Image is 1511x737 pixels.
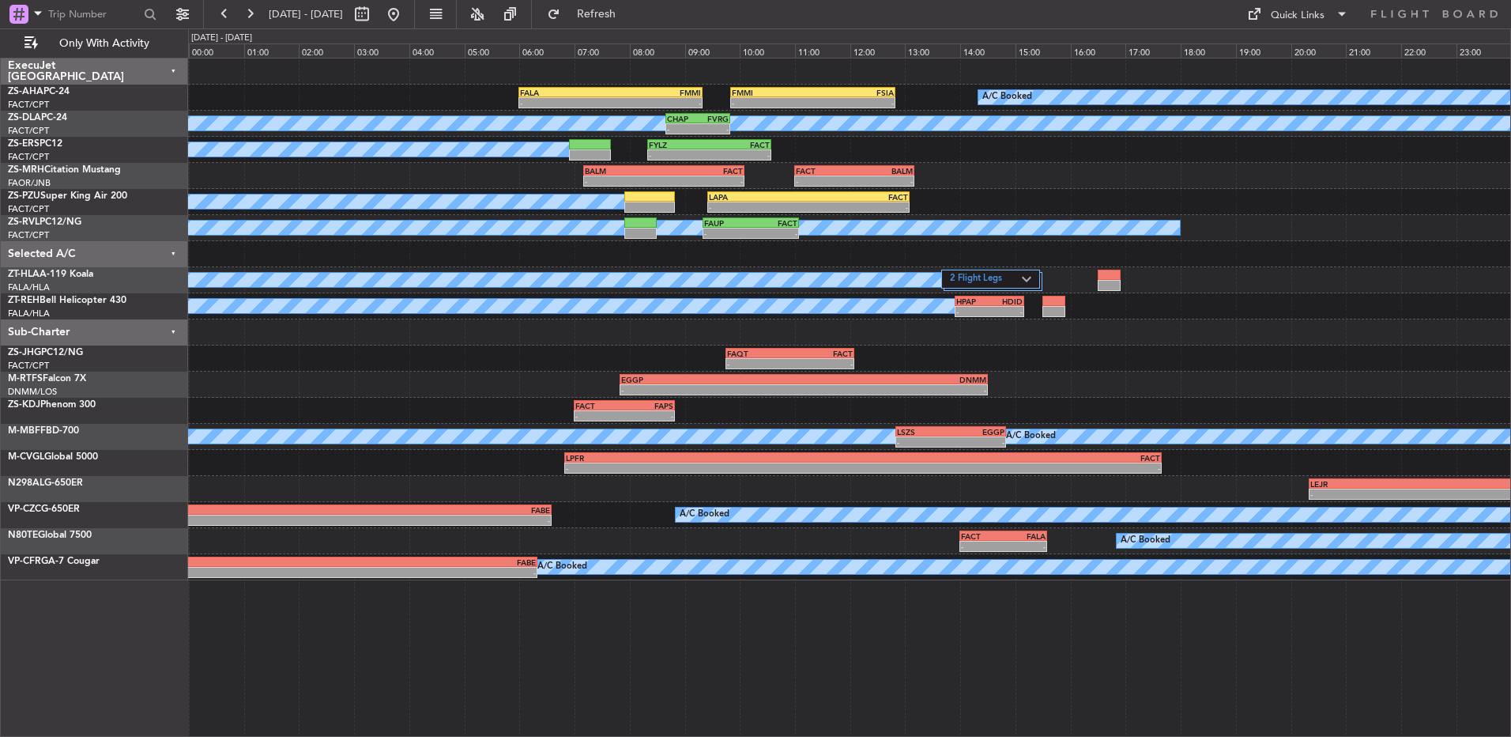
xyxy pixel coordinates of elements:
[8,478,44,488] span: N298AL
[813,88,895,97] div: FSIA
[989,297,1023,306] div: HDID
[611,88,701,97] div: FMMI
[624,411,673,421] div: -
[8,426,46,436] span: M-MBFF
[8,203,49,215] a: FACT/CPT
[8,348,83,357] a: ZS-JHGPC12/NG
[751,218,797,228] div: FACT
[698,114,729,123] div: FVRG
[1022,276,1031,282] img: arrow-gray.svg
[519,43,575,58] div: 06:00
[8,270,93,279] a: ZT-HLAA-119 Koala
[850,43,906,58] div: 12:00
[8,348,41,357] span: ZS-JHG
[8,191,40,201] span: ZS-PZU
[8,374,43,384] span: M-RTFS
[751,229,797,238] div: -
[667,124,698,134] div: -
[664,166,743,176] div: FACT
[664,176,743,186] div: -
[732,88,813,97] div: FMMI
[8,452,98,462] a: M-CVGLGlobal 5000
[409,43,465,58] div: 04:00
[789,359,853,368] div: -
[8,165,121,175] a: ZS-MRHCitation Mustang
[465,43,520,58] div: 05:00
[982,85,1032,109] div: A/C Booked
[537,555,587,579] div: A/C Booked
[189,43,244,58] div: 00:00
[8,270,40,279] span: ZT-HLA
[727,359,790,368] div: -
[41,38,167,49] span: Only With Activity
[520,98,610,108] div: -
[649,150,710,160] div: -
[1004,531,1046,541] div: FALA
[1291,43,1347,58] div: 20:00
[1239,2,1356,27] button: Quick Links
[8,139,40,149] span: ZS-ERS
[520,88,610,97] div: FALA
[244,43,300,58] div: 01:00
[961,531,1003,541] div: FACT
[8,360,49,372] a: FACT/CPT
[8,282,50,293] a: FALA/HLA
[8,139,62,149] a: ZS-ERSPC12
[48,2,139,26] input: Trip Number
[8,400,40,410] span: ZS-KDJ
[956,307,989,316] div: -
[310,516,549,525] div: -
[8,87,43,96] span: ZS-AHA
[1271,8,1324,24] div: Quick Links
[8,531,92,540] a: N80TEGlobal 7500
[808,202,908,212] div: -
[8,229,49,241] a: FACT/CPT
[8,452,44,462] span: M-CVGL
[1401,43,1456,58] div: 22:00
[8,557,41,566] span: VP-CFR
[951,437,1004,447] div: -
[804,385,986,395] div: -
[709,192,808,202] div: LAPA
[630,43,685,58] div: 08:00
[704,229,751,238] div: -
[8,151,49,163] a: FACT/CPT
[1004,542,1046,551] div: -
[303,557,537,567] div: FABE
[8,296,40,305] span: ZT-REH
[1006,425,1056,448] div: A/C Booked
[961,542,1003,551] div: -
[8,400,96,410] a: ZS-KDJPhenom 300
[611,98,701,108] div: -
[563,9,630,20] span: Refresh
[540,2,635,27] button: Refresh
[795,43,850,58] div: 11:00
[354,43,409,58] div: 03:00
[575,401,624,410] div: FACT
[70,505,310,515] div: OMAD
[8,165,44,175] span: ZS-MRH
[854,166,913,176] div: BALM
[575,411,624,421] div: -
[1125,43,1181,58] div: 17:00
[698,124,729,134] div: -
[897,437,951,447] div: -
[621,385,804,395] div: -
[854,176,913,186] div: -
[299,43,354,58] div: 02:00
[8,557,100,566] a: VP-CFRGA-7 Cougar
[8,505,80,514] a: VP-CZCG-650ER
[732,98,813,108] div: -
[740,43,795,58] div: 10:00
[8,217,40,227] span: ZS-RVL
[191,32,252,45] div: [DATE] - [DATE]
[905,43,960,58] div: 13:00
[8,113,67,123] a: ZS-DLAPC-24
[8,386,57,398] a: DNMM/LOS
[960,43,1015,58] div: 14:00
[796,166,854,176] div: FACT
[704,218,751,228] div: FAUP
[727,349,790,358] div: FAQT
[8,374,86,384] a: M-RTFSFalcon 7X
[863,463,1160,473] div: -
